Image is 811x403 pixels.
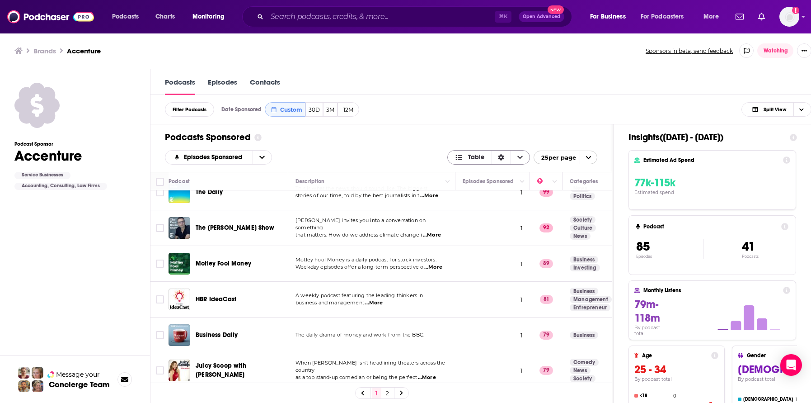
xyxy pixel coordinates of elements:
input: Search podcasts, credits, & more... [267,9,495,24]
button: 30D [305,102,323,117]
h3: Concierge Team [49,380,110,389]
span: Toggle select row [156,224,164,232]
a: Society [570,375,595,382]
h4: [DEMOGRAPHIC_DATA] [743,397,794,402]
span: More [703,10,719,23]
button: Filter Podcasts [165,102,214,117]
p: 79 [539,331,553,340]
span: 79m-118m [634,298,660,325]
span: ⌘ K [495,11,511,23]
span: 77k-115k [634,176,675,190]
a: Show notifications dropdown [755,9,769,24]
p: 79 [539,366,553,375]
a: 2 [383,388,392,398]
span: as a top stand-up comedian or being the perfect [295,374,417,380]
button: Choose View [447,150,530,165]
button: 12M [338,102,359,117]
h3: Brands [33,47,56,55]
button: Watching [757,43,793,58]
span: For Podcasters [641,10,684,23]
button: open menu [534,151,597,164]
h1: Podcasts Sponsored [165,132,251,143]
span: Toggle select row [156,295,164,303]
h4: By podcast total [634,376,718,382]
a: Entrepreneur [570,304,610,311]
p: 81 [540,295,553,304]
span: Toggle select row [156,366,164,375]
a: Business [570,288,598,295]
div: Sort Direction [492,151,511,164]
a: News [570,232,591,240]
span: Filter Podcasts [173,107,206,112]
a: Society [570,216,595,223]
span: Motley Fool Money [196,260,251,267]
span: 1 [520,224,523,232]
img: HBR IdeaCast [169,289,190,310]
button: Sponsors in beta, send feedback [643,47,736,55]
a: The Daily [196,188,223,197]
button: open menu [106,9,150,24]
button: open menu [165,154,253,161]
span: 1 [520,366,523,375]
a: 1 [372,388,381,398]
a: Investing [570,264,600,271]
button: 3M [323,102,338,117]
button: Custom [265,102,305,117]
p: Podcasts [742,254,759,259]
img: Motley Fool Money [169,253,190,275]
h3: Podcast Sponsor [14,141,136,147]
h4: Monthly Listens [643,287,779,294]
a: Culture [570,224,596,232]
button: open menu [253,151,272,164]
a: Show notifications dropdown [732,9,747,24]
div: Accounting, Consulting, Law Firms [14,183,107,190]
span: Charts [155,10,175,23]
a: The [PERSON_NAME] Show [196,223,274,232]
h1: Accenture [14,147,136,165]
span: The daily drama of money and work from the BBC. [295,332,424,338]
span: 1 [520,295,523,304]
span: Toggle select row [156,188,164,196]
span: Toggle select row [156,331,164,339]
span: Episodes Sponsored [184,154,245,161]
h4: Estimated spend [634,190,689,195]
button: Column Actions [442,176,453,187]
button: Column Actions [517,176,528,187]
div: Description [295,176,324,187]
p: 99 [539,188,553,197]
span: ...More [418,374,436,381]
img: Barbara Profile [32,380,43,392]
span: 41 [742,239,755,254]
svg: Add a profile image [792,7,799,14]
span: Table [468,154,484,161]
img: The Daily [169,181,190,203]
span: ...More [420,192,438,199]
span: 85 [636,239,650,254]
h4: 10 [796,397,801,403]
a: Management [570,296,612,303]
a: Business [570,256,598,263]
span: ...More [423,232,441,239]
span: Podcasts [112,10,139,23]
img: Business Daily [169,324,190,346]
div: Open Intercom Messenger [780,354,802,376]
button: open menu [635,9,697,24]
span: ...More [365,299,383,307]
a: Politics [570,193,595,200]
h4: Date Sponsored [221,106,262,113]
span: New [548,5,564,14]
span: Juicy Scoop with [PERSON_NAME] [196,362,246,379]
div: Search podcasts, credits, & more... [251,6,581,27]
span: The Daily [196,188,223,196]
h4: Estimated Ad Spend [643,157,779,163]
span: Logged in as SuzanneE [779,7,799,27]
a: Juicy Scoop with [PERSON_NAME] [196,361,285,379]
span: ...More [424,264,442,271]
a: News [570,367,591,374]
span: Business Daily [196,331,238,339]
a: Podchaser - Follow, Share and Rate Podcasts [7,8,94,25]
